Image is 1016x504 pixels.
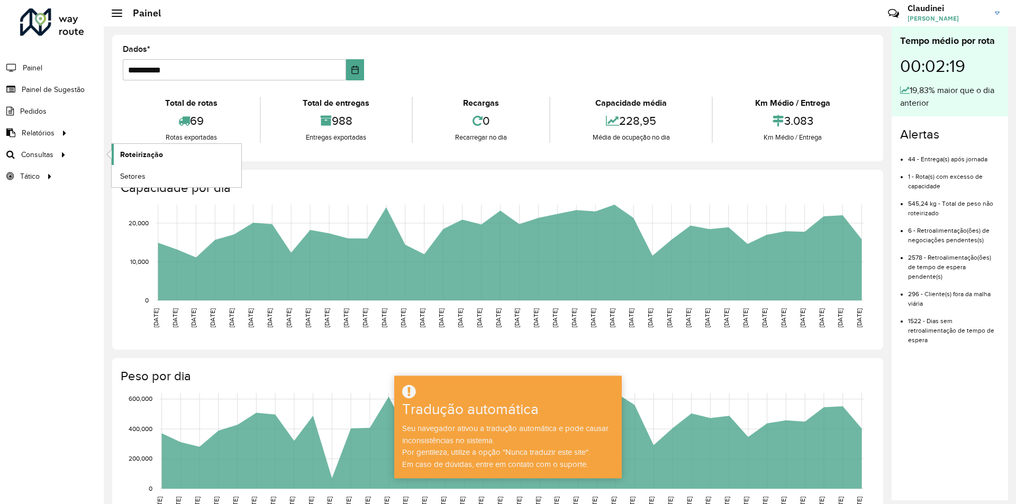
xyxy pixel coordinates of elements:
font: 2578 - Retroalimentação(ões) de tempo de espera pendente(s) [908,254,991,280]
text: [DATE] [723,308,730,327]
text: [DATE] [589,308,596,327]
text: [DATE] [628,308,634,327]
text: [DATE] [513,308,520,327]
text: [DATE] [400,308,406,327]
text: 20,000 [129,219,149,226]
font: Entregas exportadas [306,133,366,141]
font: Por gentileza, utilize a opção "Nunca traduzir este site". [402,448,590,456]
font: Pedidos [20,107,47,115]
font: Alertas [900,127,939,141]
text: 600,000 [129,396,152,402]
text: [DATE] [247,308,254,327]
text: [DATE] [304,308,311,327]
text: [DATE] [342,308,349,327]
text: [DATE] [647,308,654,327]
text: [DATE] [666,308,673,327]
text: [DATE] [266,308,273,327]
font: Dados [123,44,147,53]
a: Setores [112,166,241,187]
text: [DATE] [761,308,768,327]
font: Total de rotas [165,98,217,107]
text: 400,000 [129,425,152,432]
text: [DATE] [685,308,692,327]
text: [DATE] [551,308,558,327]
text: [DATE] [476,308,483,327]
font: Rotas exportadas [166,133,217,141]
text: [DATE] [532,308,539,327]
text: [DATE] [609,308,615,327]
text: [DATE] [285,308,292,327]
font: Capacidade média [595,98,667,107]
text: [DATE] [152,308,159,327]
font: Claudinei [908,3,944,13]
button: Escolha a data [346,59,365,80]
text: [DATE] [361,308,368,327]
text: [DATE] [380,308,387,327]
a: Contato Rápido [882,2,905,25]
text: [DATE] [419,308,425,327]
text: [DATE] [704,308,711,327]
text: [DATE] [171,308,178,327]
font: Recargas [463,98,499,107]
font: 1522 - Dias sem retroalimentação de tempo de espera [908,317,994,343]
text: [DATE] [837,308,843,327]
font: Painel [133,7,161,19]
a: Roteirização [112,144,241,165]
font: 545,24 kg - Total de peso não roteirizado [908,200,993,216]
font: 69 [190,114,204,127]
font: Total de entregas [303,98,369,107]
font: [PERSON_NAME] [908,14,959,22]
text: [DATE] [457,308,464,327]
font: Painel [23,64,42,72]
text: [DATE] [323,308,330,327]
font: Roteirização [120,150,163,159]
font: 228,95 [619,114,656,127]
text: [DATE] [856,308,863,327]
font: 3.083 [784,114,813,127]
font: Km Médio / Entrega [764,133,822,141]
font: Tático [20,172,40,180]
font: Tempo médio por rota [900,35,995,46]
font: 988 [332,114,352,127]
text: [DATE] [209,308,216,327]
font: Média de ocupação no dia [593,133,670,141]
text: [DATE] [228,308,235,327]
font: Consultas [21,151,53,159]
font: Recarregar no dia [455,133,507,141]
text: 0 [149,485,152,492]
text: [DATE] [780,308,787,327]
text: 200,000 [129,455,152,462]
font: Relatórios [22,129,55,137]
font: 296 - Cliente(s) fora da malha viária [908,290,991,307]
font: Setores [120,172,146,180]
font: 44 - Entrega(s) após jornada [908,155,987,162]
text: 0 [145,297,149,304]
font: 6 - Retroalimentação(ões) de negociações pendentes(s) [908,227,990,243]
text: [DATE] [742,308,749,327]
font: Em caso de dúvidas, entre em contato com o suporte. [402,460,588,469]
font: 1 - Rota(s) com excesso de capacidade [908,173,983,189]
font: 0 [483,114,489,127]
font: Tradução automática [402,401,539,418]
text: 10,000 [130,258,149,265]
font: 00:02:19 [900,57,965,75]
text: [DATE] [570,308,577,327]
text: [DATE] [818,308,825,327]
font: Capacidade por dia [121,181,231,195]
text: [DATE] [495,308,502,327]
text: [DATE] [799,308,806,327]
font: 19,83% maior que o dia anterior [900,86,994,107]
font: Painel de Sugestão [22,86,85,94]
text: [DATE] [190,308,197,327]
text: [DATE] [438,308,444,327]
font: Seu navegador ativou a tradução automática e pode causar inconsistências no sistema. [402,424,609,445]
font: Peso por dia [121,369,191,383]
font: Km Médio / Entrega [755,98,830,107]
